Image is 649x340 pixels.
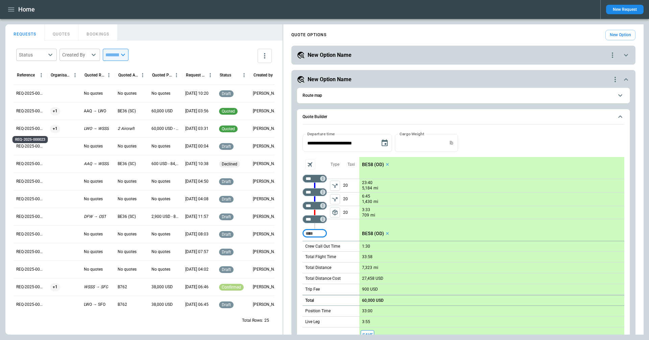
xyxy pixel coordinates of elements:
[71,71,79,80] button: Organisation column menu
[185,302,209,308] p: 06/11/2025 06:45
[362,194,370,199] p: 6:45
[305,308,331,314] p: Position Time
[118,161,136,167] p: BE36 (SC)
[220,127,236,131] span: quoted
[305,159,315,169] span: Aircraft selection
[220,144,232,149] span: draft
[118,196,137,202] p: No quotes
[84,267,103,272] p: No quotes
[118,231,137,237] p: No quotes
[253,108,281,114] p: Aliona Newkkk Luti
[308,51,352,59] h5: New Option Name
[253,214,281,220] p: Aliona Newkkk Luti
[303,93,322,98] h6: Route map
[258,49,272,63] button: more
[343,206,359,219] p: 20
[16,196,45,202] p: REQ-2025-000019
[450,140,453,146] p: lb
[13,136,48,143] div: REQ-2025-000023
[253,196,281,202] p: Aliona Newkkk Luti
[84,126,109,132] p: LWO → WSSS
[220,302,232,307] span: draft
[151,267,170,272] p: No quotes
[305,287,320,292] p: Trip Fee
[253,161,281,167] p: Aliona Newkkk Luti
[185,179,209,184] p: 08/07/2025 04:50
[220,73,231,77] div: Status
[185,91,209,96] p: 08/28/2025 10:20
[62,51,89,58] div: Created By
[118,108,136,114] p: BE36 (SC)
[151,214,180,220] p: 2,900 USD - 81,600 USD
[104,71,113,80] button: Quoted Route column menu
[151,302,173,308] p: 38,000 USD
[5,24,45,41] button: REQUESTS
[308,76,352,83] h5: New Option Name
[264,318,269,323] p: 25
[152,73,172,77] div: Quoted Price
[606,5,644,14] button: New Request
[331,162,339,167] p: Type
[16,214,45,220] p: REQ-2025-000018
[330,207,340,218] span: Type of sector
[297,51,630,59] button: New Option Namequote-option-actions
[254,73,273,77] div: Created by
[253,302,281,308] p: Aliona Newkkk Luti
[362,254,372,259] p: 33:58
[84,91,103,96] p: No quotes
[151,91,170,96] p: No quotes
[253,91,281,96] p: Aliona Newkkk Luti
[185,126,209,132] p: 08/08/2025 03:31
[16,284,45,290] p: REQ-2025-000014
[361,330,374,340] span: Save this aircraft quote and copy details to clipboard
[185,143,209,149] p: 08/08/2025 00:04
[305,254,336,260] p: Total Flight Time
[118,91,137,96] p: No quotes
[84,196,103,202] p: No quotes
[374,265,378,271] p: mi
[220,267,232,272] span: draft
[242,318,263,323] p: Total Rows:
[118,73,138,77] div: Quoted Aircraft
[151,126,180,132] p: 60,000 USD - 101,600 USD
[185,249,209,255] p: 06/23/2025 07:57
[240,71,248,80] button: Status column menu
[50,103,60,120] span: +1
[118,126,135,132] p: 2 Aircraft
[303,188,327,196] div: Too short
[374,185,378,191] p: mi
[45,24,78,41] button: QUOTES
[172,71,181,80] button: Quoted Price column menu
[608,51,617,59] div: quote-option-actions
[343,179,359,192] p: 20
[16,161,45,167] p: REQ-2025-000021
[362,185,372,191] p: 5,184
[330,207,340,218] button: left aligned
[16,302,45,308] p: REQ-2025-000013
[253,126,281,132] p: Aliona Newkkk Luti
[118,214,136,220] p: BE36 (SC)
[305,276,341,281] p: Total Distance Cost
[84,302,105,308] p: LWO → SFO
[151,143,170,149] p: No quotes
[16,231,45,237] p: REQ-2025-000017
[118,267,137,272] p: No quotes
[220,232,232,237] span: draft
[330,181,340,191] span: Type of sector
[84,179,103,184] p: No quotes
[151,196,170,202] p: No quotes
[332,209,338,216] span: package_2
[151,249,170,255] p: No quotes
[118,143,137,149] p: No quotes
[370,212,375,218] p: mi
[118,284,127,290] p: B762
[186,73,206,77] div: Request Created At (UTC-05:00)
[84,231,103,237] p: No quotes
[303,215,327,223] div: Too short
[291,33,327,37] h4: QUOTE OPTIONS
[185,231,209,237] p: 06/23/2025 08:03
[305,244,340,249] p: Crew Call Out Time
[305,319,320,325] p: Live Leg
[19,51,46,58] div: Status
[362,231,384,236] p: BE58 (OD)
